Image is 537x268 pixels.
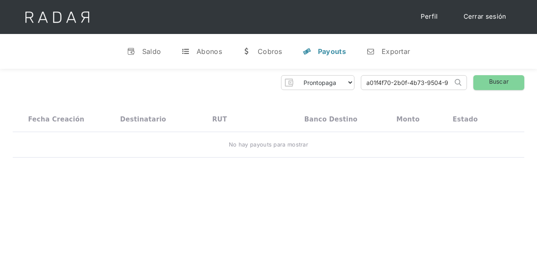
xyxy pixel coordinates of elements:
div: Saldo [142,47,161,56]
div: No hay payouts para mostrar [229,141,308,149]
div: w [242,47,251,56]
div: t [181,47,190,56]
div: Payouts [318,47,346,56]
a: Perfil [412,8,447,25]
div: Abonos [197,47,222,56]
form: Form [281,75,354,90]
a: Cerrar sesión [455,8,515,25]
div: Estado [453,116,478,123]
div: Monto [396,116,420,123]
div: n [366,47,375,56]
a: Buscar [473,75,524,90]
div: v [127,47,135,56]
input: Busca por ID [361,76,453,90]
div: y [303,47,311,56]
div: RUT [212,116,227,123]
div: Exportar [382,47,410,56]
div: Cobros [258,47,282,56]
div: Banco destino [304,116,357,123]
div: Destinatario [120,116,166,123]
div: Fecha creación [28,116,84,123]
